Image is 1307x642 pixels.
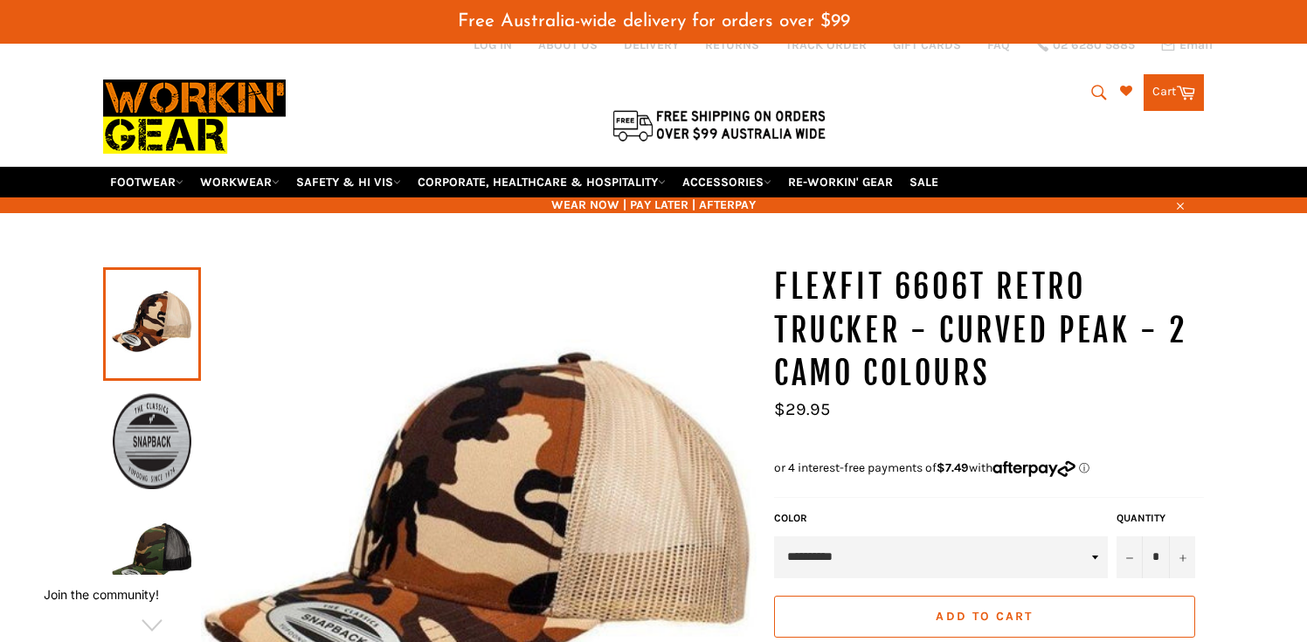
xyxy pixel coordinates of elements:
[774,596,1195,638] button: Add to Cart
[705,37,759,53] a: RETURNS
[781,167,900,197] a: RE-WORKIN' GEAR
[1161,38,1213,52] a: Email
[538,37,598,53] a: ABOUT US
[1117,536,1143,578] button: Reduce item quantity by one
[193,167,287,197] a: WORKWEAR
[893,37,961,53] a: GIFT CARDS
[458,12,850,31] span: Free Australia-wide delivery for orders over $99
[1117,511,1195,526] label: Quantity
[902,167,945,197] a: SALE
[289,167,408,197] a: SAFETY & HI VIS
[987,37,1010,53] a: FAQ
[474,38,512,52] a: Log in
[785,37,867,53] a: TRACK ORDER
[112,510,192,606] img: FLEXFIT 6606T Retro Trucker Camo Green Khaki - Workin' Gear
[610,107,828,143] img: Flat $9.95 shipping Australia wide
[624,37,679,53] a: DELIVERY
[675,167,778,197] a: ACCESSORIES
[1036,39,1135,52] a: 02 6280 5885
[103,197,1204,213] span: WEAR NOW | PAY LATER | AFTERPAY
[411,167,673,197] a: CORPORATE, HEALTHCARE & HOSPITALITY
[1144,74,1204,111] a: Cart
[774,511,1108,526] label: Color
[936,609,1033,624] span: Add to Cart
[1169,536,1195,578] button: Increase item quantity by one
[103,67,286,166] img: Workin Gear leaders in Workwear, Safety Boots, PPE, Uniforms. Australia's No.1 in Workwear
[44,587,159,602] button: Join the community!
[774,266,1204,396] h1: FLEXFIT 6606T Retro Trucker - Curved Peak - 2 Camo Colours
[103,167,190,197] a: FOOTWEAR
[1179,39,1213,52] span: Email
[112,393,192,489] img: FLEXFIT 6606T Retro Trucker Camo Green Khaki - Workin' Gear
[1053,39,1135,52] span: 02 6280 5885
[774,399,830,419] span: $29.95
